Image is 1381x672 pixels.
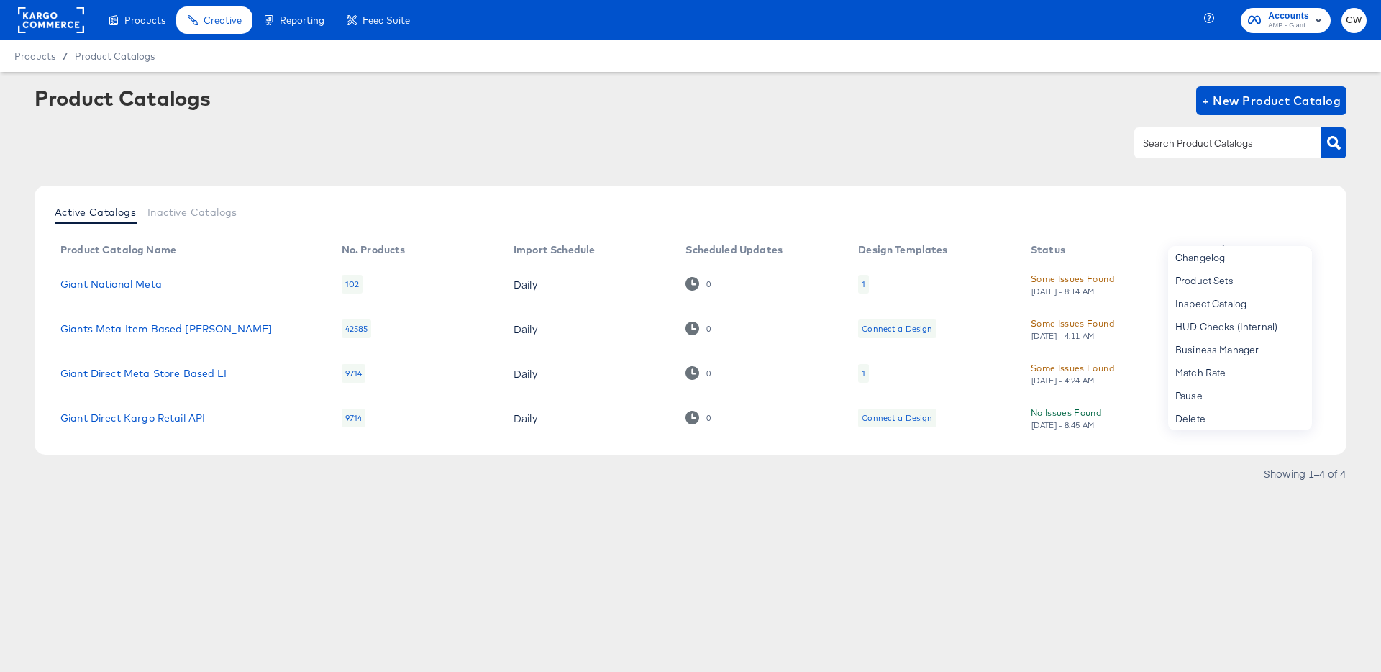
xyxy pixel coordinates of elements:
[858,409,936,427] div: Connect a Design
[1168,315,1312,338] div: HUD Checks (Internal)
[706,368,711,378] div: 0
[685,366,711,380] div: 0
[1140,135,1293,152] input: Search Product Catalogs
[1241,8,1331,33] button: AccountsAMP - Giant
[862,278,865,290] div: 1
[60,323,272,335] a: Giants Meta Item Based [PERSON_NAME]
[1031,376,1095,386] div: [DATE] - 4:24 AM
[706,279,711,289] div: 0
[1347,12,1361,29] span: CW
[858,319,936,338] div: Connect a Design
[1031,360,1114,376] div: Some Issues Found
[1031,286,1095,296] div: [DATE] - 8:14 AM
[60,278,162,290] a: Giant National Meta
[124,14,165,26] span: Products
[502,262,674,307] td: Daily
[1202,91,1341,111] span: + New Product Catalog
[1031,271,1114,286] div: Some Issues Found
[363,14,410,26] span: Feed Suite
[1168,246,1312,269] div: Changelog
[685,244,783,255] div: Scheduled Updates
[1275,239,1329,262] th: More
[502,307,674,351] td: Daily
[35,86,210,109] div: Product Catalogs
[1168,384,1312,407] div: Pause
[204,14,242,26] span: Creative
[858,244,947,255] div: Design Templates
[342,319,372,338] div: 42585
[1031,316,1114,341] button: Some Issues Found[DATE] - 4:11 AM
[1031,271,1114,296] button: Some Issues Found[DATE] - 8:14 AM
[1196,86,1346,115] button: + New Product Catalog
[685,322,711,335] div: 0
[1341,8,1367,33] button: CW
[342,364,366,383] div: 9714
[55,206,136,218] span: Active Catalogs
[60,412,205,424] a: Giant Direct Kargo Retail API
[858,364,869,383] div: 1
[1263,468,1346,478] div: Showing 1–4 of 4
[342,244,406,255] div: No. Products
[514,244,595,255] div: Import Schedule
[502,351,674,396] td: Daily
[1019,239,1193,262] th: Status
[706,324,711,334] div: 0
[1168,407,1312,430] div: Delete
[1193,239,1275,262] th: Action
[60,244,176,255] div: Product Catalog Name
[1031,316,1114,331] div: Some Issues Found
[1031,331,1095,341] div: [DATE] - 4:11 AM
[1168,269,1312,292] div: Product Sets
[858,275,869,294] div: 1
[342,409,366,427] div: 9714
[862,323,932,335] div: Connect a Design
[1168,292,1312,315] div: Inspect Catalog
[685,411,711,424] div: 0
[75,50,155,62] a: Product Catalogs
[280,14,324,26] span: Reporting
[1168,361,1312,384] div: Match Rate
[1268,20,1309,32] span: AMP - Giant
[862,368,865,379] div: 1
[1268,9,1309,24] span: Accounts
[342,275,363,294] div: 102
[706,413,711,423] div: 0
[55,50,75,62] span: /
[60,368,227,379] a: Giant Direct Meta Store Based LI
[502,396,674,440] td: Daily
[1168,338,1312,361] div: Business Manager
[685,277,711,291] div: 0
[147,206,237,218] span: Inactive Catalogs
[862,412,932,424] div: Connect a Design
[1031,360,1114,386] button: Some Issues Found[DATE] - 4:24 AM
[14,50,55,62] span: Products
